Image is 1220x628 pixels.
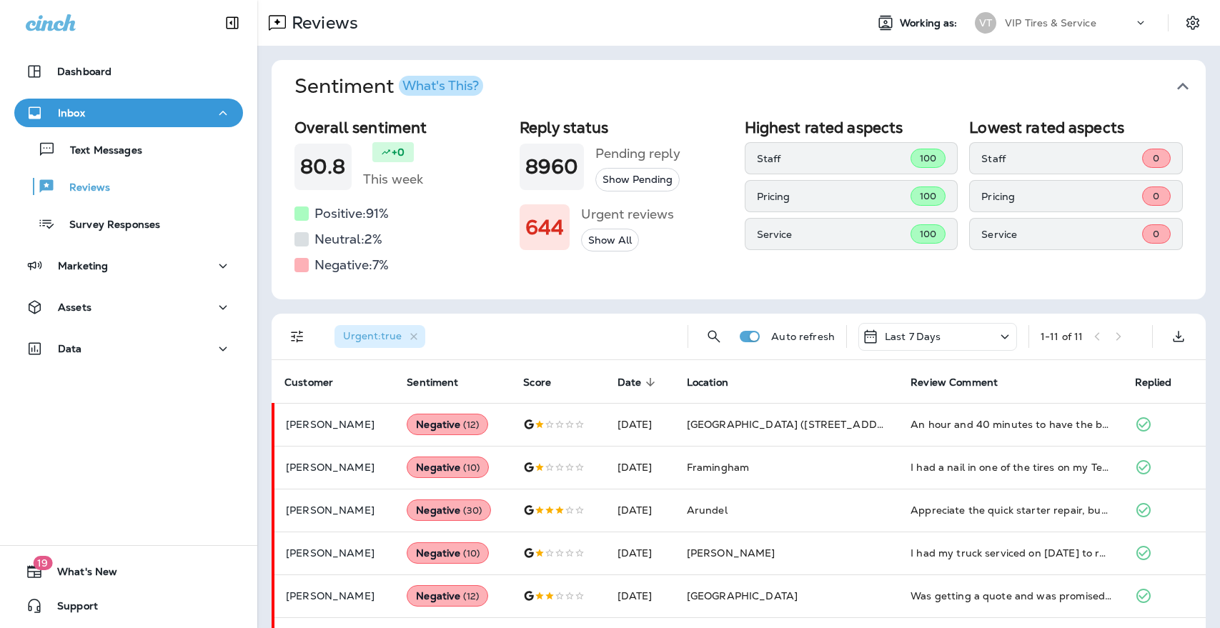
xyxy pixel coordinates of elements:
[687,418,911,431] span: [GEOGRAPHIC_DATA] ([STREET_ADDRESS])
[286,12,358,34] p: Reviews
[14,209,243,239] button: Survey Responses
[885,331,941,342] p: Last 7 Days
[286,547,384,559] p: [PERSON_NAME]
[343,329,402,342] span: Urgent : true
[523,376,570,389] span: Score
[911,376,1016,389] span: Review Comment
[407,457,489,478] div: Negative
[745,119,958,136] h2: Highest rated aspects
[911,460,1111,474] div: I had a nail in one of the tires on my Tesla and towed it to them through AAA. John @ VIP looked ...
[606,446,675,489] td: [DATE]
[43,600,98,617] span: Support
[920,190,936,202] span: 100
[975,12,996,34] div: VT
[911,503,1111,517] div: Appreciate the quick starter repair, but unfortunately they damaged a transmission line and didn’...
[687,504,728,517] span: Arundel
[969,119,1183,136] h2: Lowest rated aspects
[286,590,384,602] p: [PERSON_NAME]
[58,107,85,119] p: Inbox
[314,228,382,251] h5: Neutral: 2 %
[595,142,680,165] h5: Pending reply
[581,203,674,226] h5: Urgent reviews
[58,301,91,313] p: Assets
[14,99,243,127] button: Inbox
[212,9,252,37] button: Collapse Sidebar
[294,74,483,99] h1: Sentiment
[14,171,243,201] button: Reviews
[294,119,508,136] h2: Overall sentiment
[55,219,160,232] p: Survey Responses
[283,322,312,351] button: Filters
[1153,228,1159,240] span: 0
[56,144,142,158] p: Text Messages
[300,155,346,179] h1: 80.8
[1153,190,1159,202] span: 0
[14,592,243,620] button: Support
[33,556,52,570] span: 19
[463,504,482,517] span: ( 30 )
[911,546,1111,560] div: I had my truck serviced on June 20th to replace a failing A/C compressor. Only days after the ser...
[618,377,642,389] span: Date
[981,153,1142,164] p: Staff
[757,153,911,164] p: Staff
[43,566,117,583] span: What's New
[286,419,384,430] p: [PERSON_NAME]
[1041,331,1083,342] div: 1 - 11 of 11
[407,377,458,389] span: Sentiment
[283,60,1217,113] button: SentimentWhat's This?
[687,461,749,474] span: Framingham
[363,168,423,191] h5: This week
[14,57,243,86] button: Dashboard
[771,331,835,342] p: Auto refresh
[407,542,489,564] div: Negative
[407,499,491,521] div: Negative
[407,414,488,435] div: Negative
[687,377,728,389] span: Location
[1164,322,1193,351] button: Export as CSV
[520,119,733,136] h2: Reply status
[981,229,1142,240] p: Service
[920,228,936,240] span: 100
[1153,152,1159,164] span: 0
[981,191,1142,202] p: Pricing
[314,254,389,276] h5: Negative: 7 %
[920,152,936,164] span: 100
[286,462,384,473] p: [PERSON_NAME]
[314,202,389,225] h5: Positive: 91 %
[757,229,911,240] p: Service
[595,168,680,191] button: Show Pending
[900,17,961,29] span: Working as:
[402,79,479,92] div: What's This?
[14,251,243,280] button: Marketing
[606,403,675,446] td: [DATE]
[272,113,1206,299] div: SentimentWhat's This?
[911,377,998,389] span: Review Comment
[687,547,775,559] span: [PERSON_NAME]
[14,334,243,363] button: Data
[911,417,1111,432] div: An hour and 40 minutes to have the bulb in my headlight changed. The tech didn't know how to do i...
[525,216,564,239] h1: 644
[284,377,333,389] span: Customer
[757,191,911,202] p: Pricing
[392,145,405,159] p: +0
[525,155,579,179] h1: 8960
[407,585,488,607] div: Negative
[407,376,477,389] span: Sentiment
[399,76,483,96] button: What's This?
[687,589,798,602] span: [GEOGRAPHIC_DATA]
[14,134,243,164] button: Text Messages
[58,343,82,354] p: Data
[606,574,675,617] td: [DATE]
[523,377,551,389] span: Score
[606,489,675,532] td: [DATE]
[1180,10,1206,36] button: Settings
[606,532,675,574] td: [DATE]
[581,229,639,252] button: Show All
[700,322,728,351] button: Search Reviews
[463,419,479,431] span: ( 12 )
[1135,376,1191,389] span: Replied
[687,376,747,389] span: Location
[57,66,111,77] p: Dashboard
[334,325,425,348] div: Urgent:true
[58,260,108,271] p: Marketing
